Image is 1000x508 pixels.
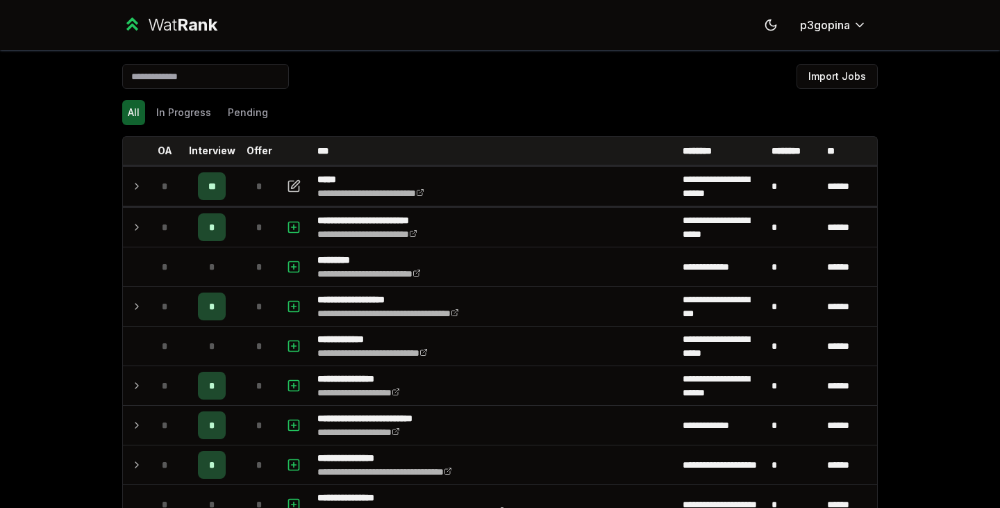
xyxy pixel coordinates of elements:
span: Rank [177,15,217,35]
span: p3gopina [800,17,850,33]
a: WatRank [122,14,217,36]
button: All [122,100,145,125]
div: Wat [148,14,217,36]
button: Import Jobs [797,64,878,89]
button: In Progress [151,100,217,125]
button: Pending [222,100,274,125]
p: Offer [247,144,272,158]
p: Interview [189,144,235,158]
p: OA [158,144,172,158]
button: p3gopina [789,13,878,38]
